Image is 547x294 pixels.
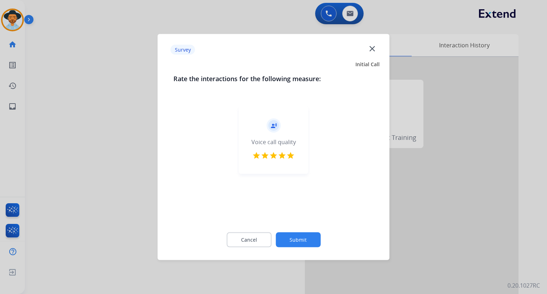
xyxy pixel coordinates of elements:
button: Cancel [226,232,271,247]
mat-icon: star [269,151,278,160]
h3: Rate the interactions for the following measure: [173,74,374,84]
mat-icon: record_voice_over [270,122,277,129]
mat-icon: star [252,151,261,160]
div: Voice call quality [251,138,296,146]
mat-icon: star [278,151,286,160]
span: Initial Call [355,61,380,68]
button: Submit [276,232,321,247]
mat-icon: close [368,44,377,53]
mat-icon: star [261,151,269,160]
mat-icon: star [286,151,295,160]
p: Survey [171,44,195,54]
p: 0.20.1027RC [507,281,540,290]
